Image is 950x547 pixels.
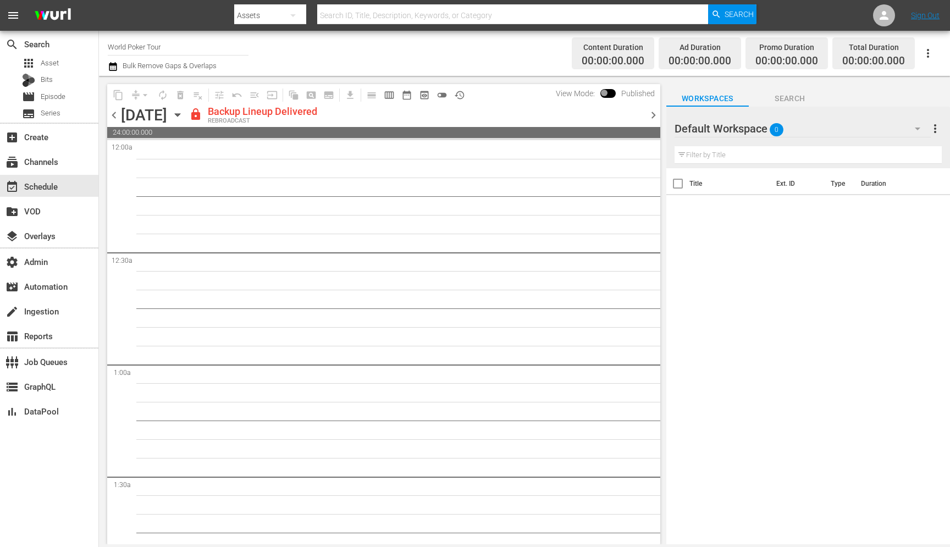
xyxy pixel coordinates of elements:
[749,92,831,106] span: Search
[5,356,19,369] span: Job Queues
[5,280,19,294] span: Automation
[929,122,942,135] span: more_vert
[359,84,380,106] span: Day Calendar View
[854,168,920,199] th: Duration
[22,57,35,70] span: Asset
[824,168,854,199] th: Type
[41,58,59,69] span: Asset
[208,118,317,125] div: REBROADCAST
[5,405,19,418] span: DataPool
[109,86,127,104] span: Copy Lineup
[550,89,600,98] span: View Mode:
[127,86,154,104] span: Remove Gaps & Overlaps
[107,108,121,122] span: chevron_left
[207,84,228,106] span: Customize Events
[189,108,202,121] span: lock
[416,86,433,104] span: View Backup
[451,86,468,104] span: View History
[398,86,416,104] span: Month Calendar View
[454,90,465,101] span: history_outlined
[725,4,754,24] span: Search
[675,113,931,144] div: Default Workspace
[770,118,783,141] span: 0
[380,86,398,104] span: Week Calendar View
[41,108,60,119] span: Series
[22,107,35,120] span: Series
[5,131,19,144] span: Create
[7,9,20,22] span: menu
[208,106,317,118] div: Backup Lineup Delivered
[647,108,660,122] span: chevron_right
[172,86,189,104] span: Select an event to delete
[5,156,19,169] span: Channels
[320,86,338,104] span: Create Series Block
[41,74,53,85] span: Bits
[26,3,79,29] img: ans4CAIJ8jUAAAAAAAAAAAAAAAAAAAAAAAAgQb4GAAAAAAAAAAAAAAAAAAAAAAAAJMjXAAAAAAAAAAAAAAAAAAAAAAAAgAT5G...
[121,62,217,70] span: Bulk Remove Gaps & Overlaps
[437,90,448,101] span: toggle_off
[433,86,451,104] span: 24 hours Lineup View is OFF
[419,90,430,101] span: preview_outlined
[755,40,818,55] div: Promo Duration
[689,168,770,199] th: Title
[582,40,644,55] div: Content Duration
[121,106,167,124] div: [DATE]
[263,86,281,104] span: Update Metadata from Key Asset
[929,115,942,142] button: more_vert
[669,40,731,55] div: Ad Duration
[228,86,246,104] span: Revert to Primary Episode
[770,168,824,199] th: Ext. ID
[41,91,65,102] span: Episode
[616,89,660,98] span: Published
[401,90,412,101] span: date_range_outlined
[911,11,940,20] a: Sign Out
[5,180,19,194] span: Schedule
[5,38,19,51] span: Search
[5,256,19,269] span: Admin
[154,86,172,104] span: Loop Content
[302,86,320,104] span: Create Search Block
[5,205,19,218] span: VOD
[384,90,395,101] span: calendar_view_week_outlined
[22,74,35,87] div: Bits
[22,90,35,103] span: Episode
[755,55,818,68] span: 00:00:00.000
[189,86,207,104] span: Clear Lineup
[107,127,660,138] span: 24:00:00.000
[5,305,19,318] span: Ingestion
[669,55,731,68] span: 00:00:00.000
[582,55,644,68] span: 00:00:00.000
[5,380,19,394] span: GraphQL
[842,40,905,55] div: Total Duration
[842,55,905,68] span: 00:00:00.000
[666,92,749,106] span: Workspaces
[708,4,756,24] button: Search
[5,330,19,343] span: Reports
[5,230,19,243] span: Overlays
